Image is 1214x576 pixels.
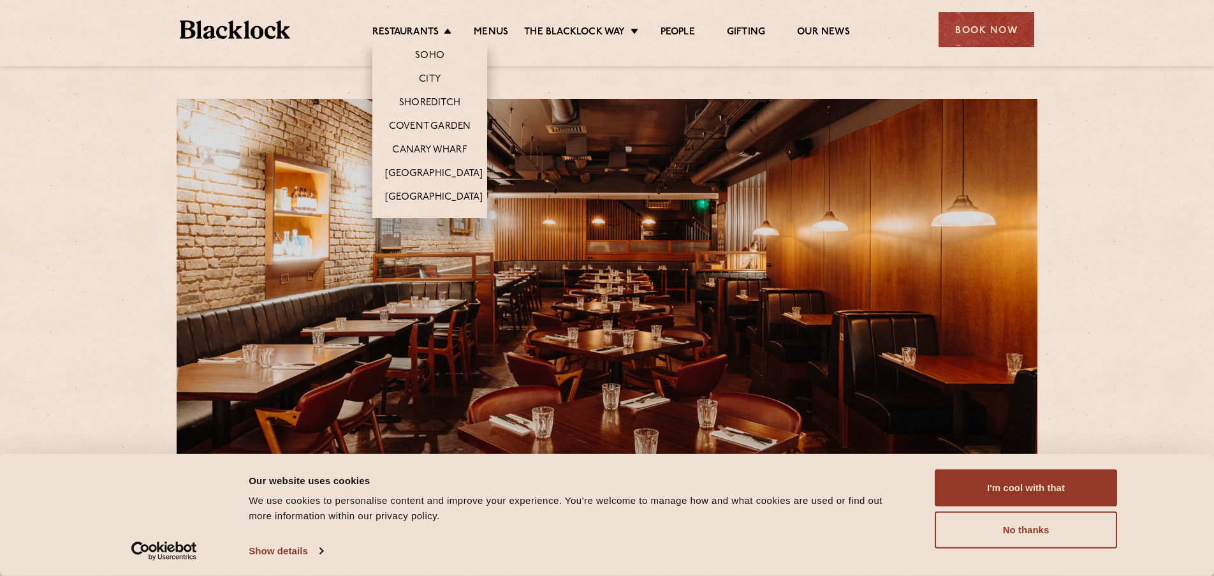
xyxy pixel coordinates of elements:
a: Shoreditch [399,97,460,111]
button: I'm cool with that [935,469,1117,506]
a: [GEOGRAPHIC_DATA] [385,168,483,182]
a: Soho [415,50,444,64]
a: Usercentrics Cookiebot - opens in a new window [108,542,220,561]
a: [GEOGRAPHIC_DATA] [385,191,483,205]
div: We use cookies to personalise content and improve your experience. You're welcome to manage how a... [249,493,906,524]
img: BL_Textured_Logo-footer-cropped.svg [180,20,290,39]
a: Menus [474,26,508,40]
a: Canary Wharf [392,144,467,158]
button: No thanks [935,512,1117,549]
a: Covent Garden [389,121,471,135]
a: City [419,73,441,87]
a: People [661,26,695,40]
a: The Blacklock Way [524,26,625,40]
a: Our News [797,26,850,40]
a: Show details [249,542,323,561]
a: Restaurants [372,26,439,40]
div: Our website uses cookies [249,473,906,488]
div: Book Now [939,12,1034,47]
a: Gifting [727,26,765,40]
